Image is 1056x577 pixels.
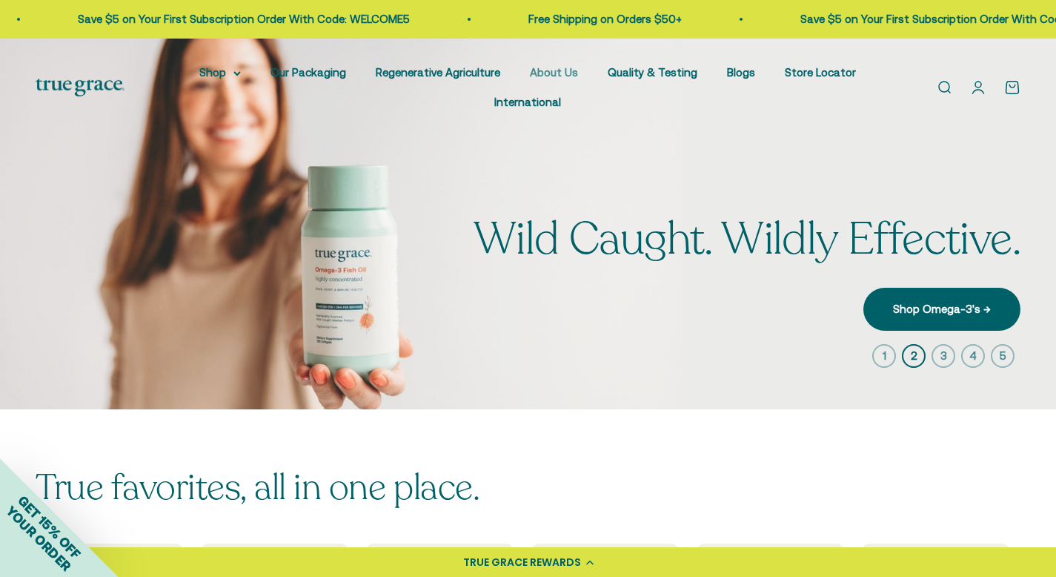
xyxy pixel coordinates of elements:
a: About Us [530,66,578,79]
button: 4 [961,344,985,368]
a: Our Packaging [270,66,346,79]
p: Save $5 on Your First Subscription Order With Code: WELCOME5 [597,10,929,28]
a: International [494,96,561,108]
button: 2 [902,344,926,368]
button: 1 [872,344,896,368]
a: Quality & Testing [608,66,697,79]
summary: Shop [199,64,241,82]
button: 3 [932,344,955,368]
split-lines: Wild Caught. Wildly Effective. [474,209,1020,270]
span: GET 15% OFF [15,492,84,561]
split-lines: True favorites, all in one place. [36,464,479,512]
a: Shop Omega-3's → [863,288,1020,331]
span: YOUR ORDER [3,503,74,574]
a: Regenerative Agriculture [376,66,500,79]
a: Blogs [727,66,755,79]
a: Store Locator [785,66,856,79]
button: 5 [991,344,1015,368]
a: Free Shipping on Orders $50+ [325,13,478,25]
div: TRUE GRACE REWARDS [463,555,581,570]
